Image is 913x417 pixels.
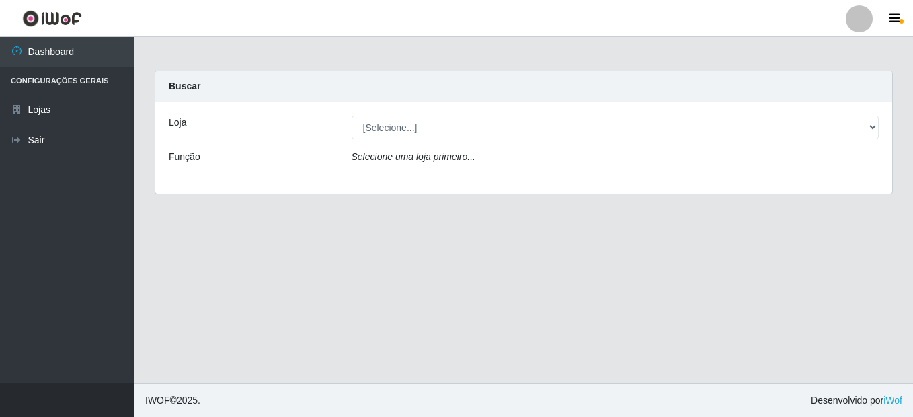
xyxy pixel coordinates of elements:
span: © 2025 . [145,393,200,408]
i: Selecione uma loja primeiro... [352,151,475,162]
img: CoreUI Logo [22,10,82,27]
a: iWof [883,395,902,406]
label: Loja [169,116,186,130]
span: Desenvolvido por [811,393,902,408]
strong: Buscar [169,81,200,91]
span: IWOF [145,395,170,406]
label: Função [169,150,200,164]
